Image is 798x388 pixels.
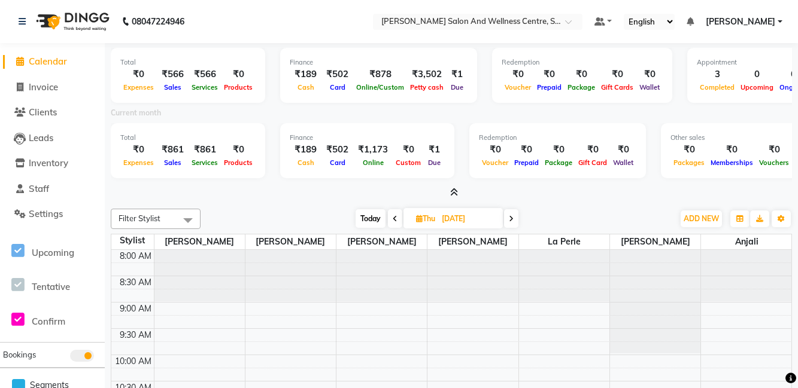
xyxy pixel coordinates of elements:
[565,68,598,81] div: ₹0
[327,158,348,167] span: Card
[697,83,738,91] span: Completed
[598,68,636,81] div: ₹0
[479,143,511,157] div: ₹0
[29,56,67,67] span: Calendar
[534,83,565,91] span: Prepaid
[120,133,256,143] div: Total
[189,83,221,91] span: Services
[3,106,102,120] a: Clients
[756,158,792,167] span: Vouchers
[393,143,424,157] div: ₹0
[119,213,160,223] span: Filter Stylist
[113,355,154,368] div: 10:00 AM
[502,83,534,91] span: Voucher
[161,158,184,167] span: Sales
[3,207,102,221] a: Settings
[29,157,68,169] span: Inventory
[336,234,427,249] span: [PERSON_NAME]
[111,108,161,118] label: Current month
[120,57,256,68] div: Total
[697,68,738,81] div: 3
[424,143,445,157] div: ₹1
[448,83,466,91] span: Due
[32,316,65,327] span: Confirm
[290,143,321,157] div: ₹189
[245,234,336,249] span: [PERSON_NAME]
[708,158,756,167] span: Memberships
[29,132,53,143] span: Leads
[295,158,317,167] span: Cash
[161,83,184,91] span: Sales
[610,234,700,249] span: [PERSON_NAME]
[117,276,154,289] div: 8:30 AM
[117,250,154,262] div: 8:00 AM
[708,143,756,157] div: ₹0
[29,208,63,219] span: Settings
[738,83,776,91] span: Upcoming
[32,247,74,258] span: Upcoming
[353,68,407,81] div: ₹878
[29,106,57,118] span: Clients
[425,158,444,167] span: Due
[542,158,575,167] span: Package
[534,68,565,81] div: ₹0
[295,83,317,91] span: Cash
[407,83,447,91] span: Petty cash
[221,68,256,81] div: ₹0
[157,68,189,81] div: ₹566
[117,303,154,315] div: 9:00 AM
[157,143,189,157] div: ₹861
[111,234,154,247] div: Stylist
[29,183,49,194] span: Staff
[32,281,70,292] span: Tentative
[290,57,468,68] div: Finance
[681,210,722,227] button: ADD NEW
[3,81,102,94] a: Invoice
[31,5,113,38] img: logo
[479,133,636,143] div: Redemption
[636,68,663,81] div: ₹0
[738,68,776,81] div: 0
[427,234,518,249] span: [PERSON_NAME]
[120,68,157,81] div: ₹0
[502,57,663,68] div: Redemption
[29,81,58,93] span: Invoice
[360,158,387,167] span: Online
[413,214,438,223] span: Thu
[120,83,157,91] span: Expenses
[321,68,353,81] div: ₹502
[221,143,256,157] div: ₹0
[502,68,534,81] div: ₹0
[407,68,447,81] div: ₹3,502
[701,234,792,249] span: Anjali
[189,158,221,167] span: Services
[3,350,36,359] span: Bookings
[3,157,102,170] a: Inventory
[290,133,445,143] div: Finance
[290,68,321,81] div: ₹189
[353,143,393,157] div: ₹1,173
[353,83,407,91] span: Online/Custom
[3,132,102,145] a: Leads
[684,214,719,223] span: ADD NEW
[3,55,102,69] a: Calendar
[636,83,663,91] span: Wallet
[120,158,157,167] span: Expenses
[327,83,348,91] span: Card
[221,158,256,167] span: Products
[189,143,221,157] div: ₹861
[3,182,102,196] a: Staff
[519,234,609,249] span: La perle
[565,83,598,91] span: Package
[610,143,636,157] div: ₹0
[598,83,636,91] span: Gift Cards
[132,5,184,38] b: 08047224946
[447,68,468,81] div: ₹1
[511,143,542,157] div: ₹0
[221,83,256,91] span: Products
[120,143,157,157] div: ₹0
[542,143,575,157] div: ₹0
[393,158,424,167] span: Custom
[670,143,708,157] div: ₹0
[610,158,636,167] span: Wallet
